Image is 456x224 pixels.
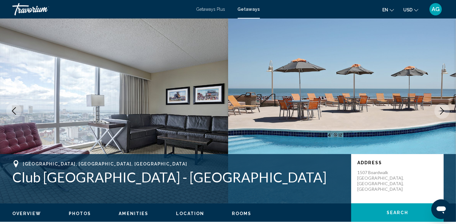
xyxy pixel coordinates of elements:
[428,3,444,16] button: User Menu
[431,199,451,219] iframe: Button to launch messaging window
[403,5,418,14] button: Change currency
[382,7,388,12] span: en
[351,203,444,222] button: Search
[382,5,394,14] button: Change language
[357,170,407,192] p: 1507 Boardwalk [GEOGRAPHIC_DATA], [GEOGRAPHIC_DATA], [GEOGRAPHIC_DATA]
[232,211,252,216] button: Rooms
[403,7,413,12] span: USD
[69,211,91,216] button: Photos
[196,7,225,12] a: Getaways Plus
[176,211,204,216] button: Location
[6,103,22,119] button: Previous image
[12,211,41,216] button: Overview
[434,103,450,119] button: Next image
[387,210,408,215] span: Search
[119,211,148,216] button: Amenities
[432,6,440,12] span: AG
[238,7,260,12] a: Getaways
[12,3,190,15] a: Travorium
[23,161,187,166] span: [GEOGRAPHIC_DATA], [GEOGRAPHIC_DATA], [GEOGRAPHIC_DATA]
[12,169,345,185] h1: Club [GEOGRAPHIC_DATA] - [GEOGRAPHIC_DATA]
[357,160,438,165] p: Address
